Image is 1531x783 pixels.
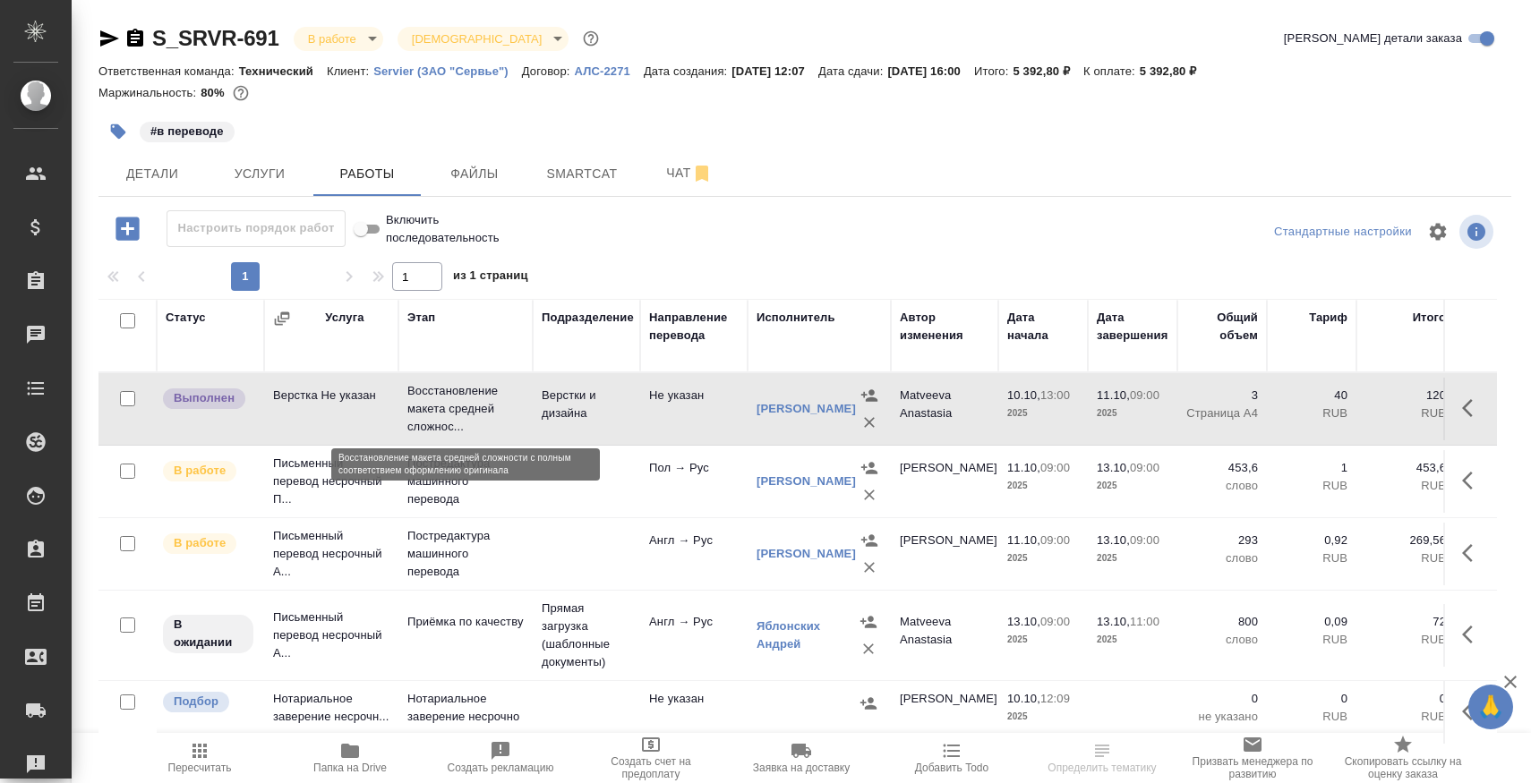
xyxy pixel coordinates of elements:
[1040,388,1070,402] p: 13:00
[915,762,988,774] span: Добавить Todo
[1270,218,1416,246] div: split button
[406,31,547,47] button: [DEMOGRAPHIC_DATA]
[757,309,835,327] div: Исполнитель
[166,309,206,327] div: Статус
[98,28,120,49] button: Скопировать ссылку для ЯМессенджера
[425,733,576,783] button: Создать рекламацию
[152,26,279,50] a: S_SRVR-691
[229,81,252,105] button: 915.16 RUB;
[98,64,239,78] p: Ответственная команда:
[640,681,748,744] td: Не указан
[294,27,383,51] div: В работе
[1284,30,1462,47] span: [PERSON_NAME] детали заказа
[1309,309,1347,327] div: Тариф
[98,86,201,99] p: Маржинальность:
[891,523,998,585] td: [PERSON_NAME]
[640,378,748,440] td: Не указан
[757,547,856,560] a: [PERSON_NAME]
[1365,708,1446,726] p: RUB
[1007,533,1040,547] p: 11.10,
[161,459,255,483] div: Исполнитель выполняет работу
[1459,215,1497,249] span: Посмотреть информацию
[174,462,226,480] p: В работе
[386,211,549,247] span: Включить последовательность
[1140,64,1210,78] p: 5 392,80 ₽
[373,64,522,78] p: Servier (ЗАО "Сервье")
[533,378,640,440] td: Верстки и дизайна
[856,382,883,409] button: Назначить
[1007,549,1079,567] p: 2025
[1468,685,1513,729] button: 🙏
[1007,708,1079,726] p: 2025
[856,527,883,554] button: Назначить
[1451,613,1494,656] button: Здесь прячутся важные кнопки
[1339,755,1467,780] span: Скопировать ссылку на оценку заказа
[1130,533,1159,547] p: 09:00
[1276,404,1347,422] p: RUB
[856,409,883,436] button: Удалить
[174,389,235,407] p: Выполнен
[818,64,887,78] p: Дата сдачи:
[161,387,255,411] div: Исполнитель завершил работу
[1097,477,1168,495] p: 2025
[757,402,856,415] a: [PERSON_NAME]
[407,690,524,726] p: Нотариальное заверение несрочно
[1276,613,1347,631] p: 0,09
[1186,690,1258,708] p: 0
[1040,533,1070,547] p: 09:00
[726,733,877,783] button: Заявка на доставку
[856,455,883,481] button: Назначить
[1186,708,1258,726] p: не указано
[522,64,575,78] p: Договор:
[325,309,364,327] div: Услуга
[640,450,748,513] td: Пол → Рус
[407,527,524,581] p: Постредактура машинного перевода
[1130,461,1159,474] p: 09:00
[1276,477,1347,495] p: RUB
[1365,387,1446,404] p: 120
[1276,690,1347,708] p: 0
[1186,477,1258,495] p: слово
[900,309,989,345] div: Автор изменения
[1365,532,1446,549] p: 269,56
[753,762,850,774] span: Заявка на доставку
[1007,404,1079,422] p: 2025
[640,604,748,667] td: Англ → Рус
[1365,404,1446,422] p: RUB
[1365,613,1446,631] p: 72
[1097,404,1168,422] p: 2025
[201,86,228,99] p: 80%
[891,681,998,744] td: [PERSON_NAME]
[313,762,387,774] span: Папка на Drive
[264,378,398,440] td: Верстка Не указан
[1276,532,1347,549] p: 0,92
[1276,549,1347,567] p: RUB
[327,64,373,78] p: Клиент:
[432,163,517,185] span: Файлы
[542,309,634,327] div: Подразделение
[1186,459,1258,477] p: 453,6
[574,63,643,78] a: АЛС-2271
[174,693,218,711] p: Подбор
[103,210,152,247] button: Добавить работу
[1097,631,1168,649] p: 2025
[1027,733,1177,783] button: Определить тематику
[1097,388,1130,402] p: 11.10,
[1276,708,1347,726] p: RUB
[453,265,528,291] span: из 1 страниц
[1007,477,1079,495] p: 2025
[124,733,275,783] button: Пересчитать
[264,518,398,590] td: Письменный перевод несрочный А...
[855,609,882,635] button: Назначить
[1186,387,1258,404] p: 3
[407,382,524,436] p: Восстановление макета средней сложнос...
[1365,631,1446,649] p: RUB
[1365,690,1446,708] p: 0
[644,64,731,78] p: Дата создания:
[1451,690,1494,733] button: Здесь прячутся важные кнопки
[407,613,524,631] p: Приёмка по качеству
[1328,733,1478,783] button: Скопировать ссылку на оценку заказа
[1097,549,1168,567] p: 2025
[1451,459,1494,502] button: Здесь прячутся важные кнопки
[974,64,1013,78] p: Итого:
